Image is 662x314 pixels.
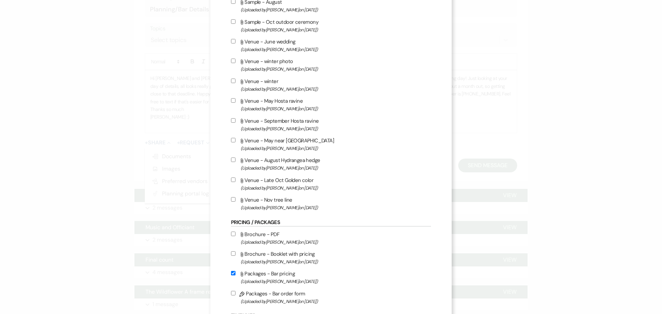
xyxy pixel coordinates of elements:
[241,258,431,266] span: (Uploaded by [PERSON_NAME] on [DATE] )
[241,85,431,93] span: (Uploaded by [PERSON_NAME] on [DATE] )
[231,117,431,133] label: Venue - September Hosta ravine
[231,19,235,24] input: Sample - Oct outdoor ceremony(Uploaded by[PERSON_NAME]on [DATE])
[241,45,431,53] span: (Uploaded by [PERSON_NAME] on [DATE] )
[231,176,431,192] label: Venue - Late Oct Golden color
[241,164,431,172] span: (Uploaded by [PERSON_NAME] on [DATE] )
[231,251,235,256] input: Brochure - Booklet with pricing(Uploaded by[PERSON_NAME]on [DATE])
[231,230,431,246] label: Brochure - PDF
[241,125,431,133] span: (Uploaded by [PERSON_NAME] on [DATE] )
[231,271,235,275] input: Packages - Bar pricing(Uploaded by[PERSON_NAME]on [DATE])
[231,77,431,93] label: Venue - winter
[231,79,235,83] input: Venue - winter(Uploaded by[PERSON_NAME]on [DATE])
[231,232,235,236] input: Brochure - PDF(Uploaded by[PERSON_NAME]on [DATE])
[241,297,431,305] span: (Uploaded by [PERSON_NAME] on [DATE] )
[241,6,431,14] span: (Uploaded by [PERSON_NAME] on [DATE] )
[231,197,235,202] input: Venue - Nov tree line(Uploaded by[PERSON_NAME]on [DATE])
[231,219,431,226] h6: Pricing / Packages
[241,26,431,34] span: (Uploaded by [PERSON_NAME] on [DATE] )
[231,57,431,73] label: Venue - winter photo
[241,144,431,152] span: (Uploaded by [PERSON_NAME] on [DATE] )
[231,37,431,53] label: Venue - June wedding
[231,136,431,152] label: Venue - May near [GEOGRAPHIC_DATA]
[231,158,235,162] input: Venue - August Hydrangea hedge(Uploaded by[PERSON_NAME]on [DATE])
[241,105,431,113] span: (Uploaded by [PERSON_NAME] on [DATE] )
[241,238,431,246] span: (Uploaded by [PERSON_NAME] on [DATE] )
[241,204,431,212] span: (Uploaded by [PERSON_NAME] on [DATE] )
[231,59,235,63] input: Venue - winter photo(Uploaded by[PERSON_NAME]on [DATE])
[241,65,431,73] span: (Uploaded by [PERSON_NAME] on [DATE] )
[241,184,431,192] span: (Uploaded by [PERSON_NAME] on [DATE] )
[231,39,235,43] input: Venue - June wedding(Uploaded by[PERSON_NAME]on [DATE])
[231,291,235,295] input: Packages - Bar order form(Uploaded by[PERSON_NAME]on [DATE])
[231,97,431,113] label: Venue - May Hosta ravine
[231,156,431,172] label: Venue - August Hydrangea hedge
[231,269,431,285] label: Packages - Bar pricing
[231,178,235,182] input: Venue - Late Oct Golden color(Uploaded by[PERSON_NAME]on [DATE])
[231,195,431,212] label: Venue - Nov tree line
[231,118,235,123] input: Venue - September Hosta ravine(Uploaded by[PERSON_NAME]on [DATE])
[231,250,431,266] label: Brochure - Booklet with pricing
[231,98,235,103] input: Venue - May Hosta ravine(Uploaded by[PERSON_NAME]on [DATE])
[231,138,235,142] input: Venue - May near [GEOGRAPHIC_DATA](Uploaded by[PERSON_NAME]on [DATE])
[241,277,431,285] span: (Uploaded by [PERSON_NAME] on [DATE] )
[231,289,431,305] label: Packages - Bar order form
[231,18,431,34] label: Sample - Oct outdoor ceremony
